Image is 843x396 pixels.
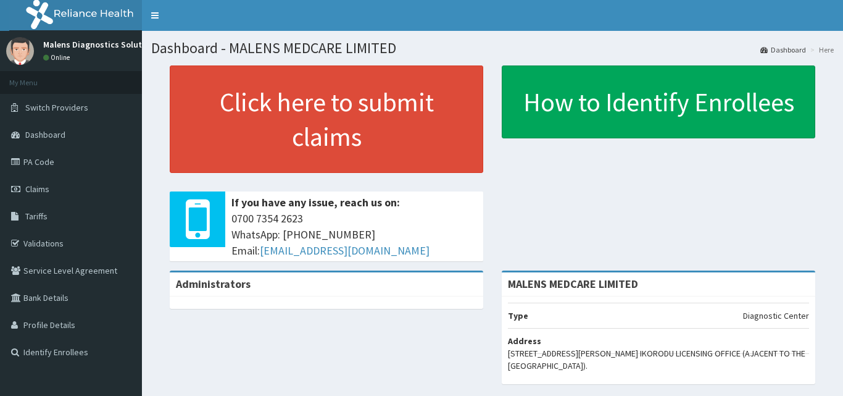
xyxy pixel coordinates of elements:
[508,335,541,347] b: Address
[743,310,809,322] p: Diagnostic Center
[260,243,430,258] a: [EMAIL_ADDRESS][DOMAIN_NAME]
[170,65,483,173] a: Click here to submit claims
[502,65,815,138] a: How to Identify Enrollees
[508,310,528,321] b: Type
[6,37,34,65] img: User Image
[25,183,49,195] span: Claims
[231,195,400,209] b: If you have any issue, reach us on:
[25,102,88,113] span: Switch Providers
[25,129,65,140] span: Dashboard
[151,40,834,56] h1: Dashboard - MALENS MEDCARE LIMITED
[43,40,159,49] p: Malens Diagnostics Solutions
[807,44,834,55] li: Here
[25,211,48,222] span: Tariffs
[176,277,251,291] b: Administrators
[760,44,806,55] a: Dashboard
[508,347,809,372] p: [STREET_ADDRESS][PERSON_NAME] IKORODU LICENSING OFFICE (AJACENT TO THE [GEOGRAPHIC_DATA]).
[43,53,73,62] a: Online
[508,277,638,291] strong: MALENS MEDCARE LIMITED
[231,211,477,258] span: 0700 7354 2623 WhatsApp: [PHONE_NUMBER] Email:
